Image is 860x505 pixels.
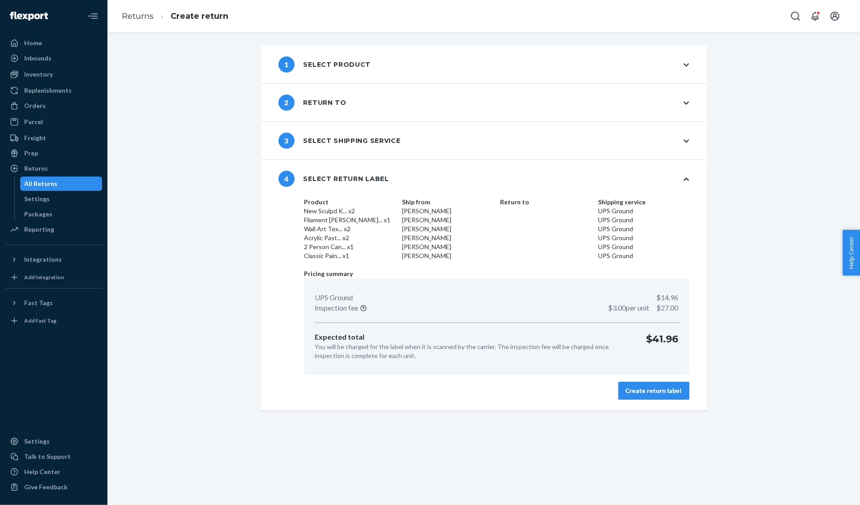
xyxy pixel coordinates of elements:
div: Add Integration [24,273,64,281]
a: Reporting [5,222,102,237]
div: Return to [278,95,347,111]
div: Prep [24,149,38,158]
a: Orders [5,99,102,113]
a: Settings [20,192,103,206]
a: Prep [5,146,102,160]
button: Open account menu [826,7,844,25]
div: Add Fast Tag [24,317,56,324]
a: Settings [5,434,102,449]
div: Returns [24,164,48,173]
dd: [PERSON_NAME] [402,233,493,242]
dd: 2 Person Can... x1 [304,242,395,251]
div: Reporting [24,225,54,234]
dd: UPS Ground [598,216,689,224]
button: Open notifications [806,7,824,25]
div: Orders [24,101,46,110]
div: Create return label [626,386,682,395]
p: $27.00 [608,303,679,313]
dd: [PERSON_NAME] [402,224,493,233]
button: Close Navigation [84,7,102,25]
div: Give Feedback [24,483,68,492]
img: Flexport logo [10,12,48,21]
button: Give Feedback [5,480,102,494]
a: Returns [122,11,154,21]
p: UPS Ground [315,293,353,303]
span: 1 [278,56,295,73]
div: Settings [25,194,50,203]
a: Help Center [5,465,102,479]
dd: UPS Ground [598,242,689,251]
dd: Acrylic Past... x2 [304,233,395,242]
span: 4 [278,171,295,187]
div: Packages [25,210,53,219]
dd: New Sculpd K... x2 [304,207,395,216]
a: Packages [20,207,103,221]
a: All Returns [20,177,103,191]
div: Fast Tags [24,298,53,307]
div: Select product [278,56,371,73]
dd: Filament [PERSON_NAME]... x1 [304,216,395,224]
button: Help Center [843,230,860,276]
dd: [PERSON_NAME] [402,242,493,251]
dd: Classic Pain... x1 [304,251,395,260]
p: Inspection fee [315,303,358,313]
dt: Shipping service [598,198,689,207]
div: Select return label [278,171,389,187]
span: 2 [278,95,295,111]
div: All Returns [25,179,58,188]
ol: breadcrumbs [115,3,235,30]
dd: Wall Art Tex... x2 [304,224,395,233]
dd: UPS Ground [598,224,689,233]
dt: Ship from [402,198,493,207]
a: Inventory [5,67,102,82]
button: Fast Tags [5,296,102,310]
div: Inventory [24,70,53,79]
a: Parcel [5,115,102,129]
div: Home [24,39,42,47]
a: Add Fast Tag [5,314,102,328]
div: Talk to Support [24,452,71,461]
a: Create return [171,11,228,21]
dd: [PERSON_NAME] [402,207,493,216]
div: Integrations [24,255,62,264]
span: 3 [278,133,295,149]
p: You will be charged for the label when it is scanned by the carrier. The inspection fee will be c... [315,342,632,360]
div: Help Center [24,467,60,476]
button: Open Search Box [787,7,804,25]
a: Inbounds [5,51,102,65]
dt: Product [304,198,395,207]
a: Freight [5,131,102,145]
p: $14.96 [657,293,679,303]
div: Replenishments [24,86,72,95]
p: $41.96 [646,332,679,360]
a: Talk to Support [5,449,102,464]
div: Inbounds [24,54,51,63]
div: Select shipping service [278,133,401,149]
div: Freight [24,134,46,142]
a: Returns [5,161,102,176]
span: $3.00 per unit [608,303,650,312]
dd: UPS Ground [598,251,689,260]
button: Create return label [618,382,689,400]
dt: Return to [500,198,591,207]
p: Pricing summary [304,269,689,278]
a: Add Integration [5,270,102,285]
a: Replenishments [5,83,102,98]
div: Settings [24,437,50,446]
div: Parcel [24,117,43,126]
p: Expected total [315,332,632,342]
dd: [PERSON_NAME] [402,216,493,224]
a: Home [5,36,102,50]
dd: [PERSON_NAME] [402,251,493,260]
dd: UPS Ground [598,233,689,242]
button: Integrations [5,252,102,267]
dd: UPS Ground [598,207,689,216]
